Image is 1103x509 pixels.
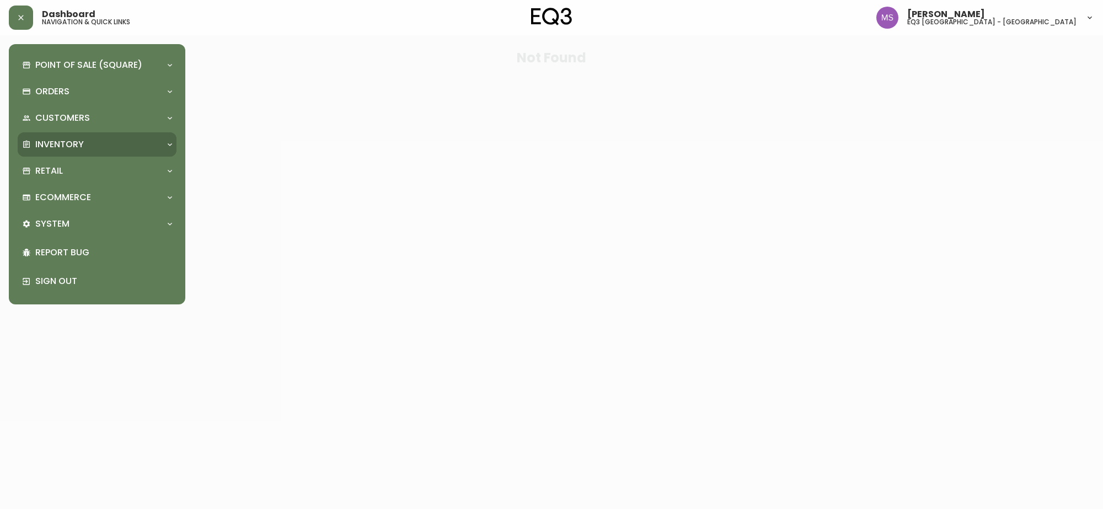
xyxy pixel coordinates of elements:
div: Point of Sale (Square) [18,53,176,77]
p: Retail [35,165,63,177]
h5: navigation & quick links [42,19,130,25]
h5: eq3 [GEOGRAPHIC_DATA] - [GEOGRAPHIC_DATA] [907,19,1077,25]
div: Inventory [18,132,176,157]
p: Customers [35,112,90,124]
span: [PERSON_NAME] [907,10,985,19]
div: Report Bug [18,238,176,267]
div: Sign Out [18,267,176,296]
p: Sign Out [35,275,172,287]
div: Customers [18,106,176,130]
span: Dashboard [42,10,95,19]
div: Ecommerce [18,185,176,210]
p: System [35,218,69,230]
p: Report Bug [35,247,172,259]
img: logo [531,8,572,25]
p: Point of Sale (Square) [35,59,142,71]
p: Ecommerce [35,191,91,203]
div: Orders [18,79,176,104]
div: Retail [18,159,176,183]
p: Orders [35,85,69,98]
p: Inventory [35,138,84,151]
img: 1b6e43211f6f3cc0b0729c9049b8e7af [876,7,898,29]
div: System [18,212,176,236]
